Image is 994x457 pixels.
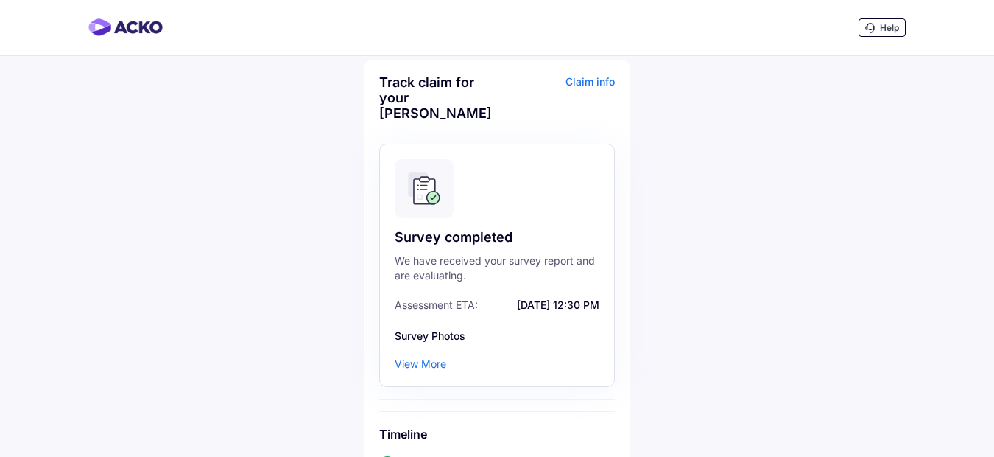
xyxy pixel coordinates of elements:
[395,254,599,283] div: We have received your survey report and are evaluating.
[379,427,615,442] h6: Timeline
[880,22,899,33] span: Help
[88,18,163,36] img: horizontal-gradient.png
[395,228,599,246] div: Survey completed
[395,298,478,313] span: Assessment ETA:
[379,74,493,121] div: Track claim for your [PERSON_NAME]
[482,298,599,313] span: [DATE] 12:30 PM
[395,357,446,371] div: View More
[395,329,599,343] div: Survey Photos
[501,74,615,132] div: Claim info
